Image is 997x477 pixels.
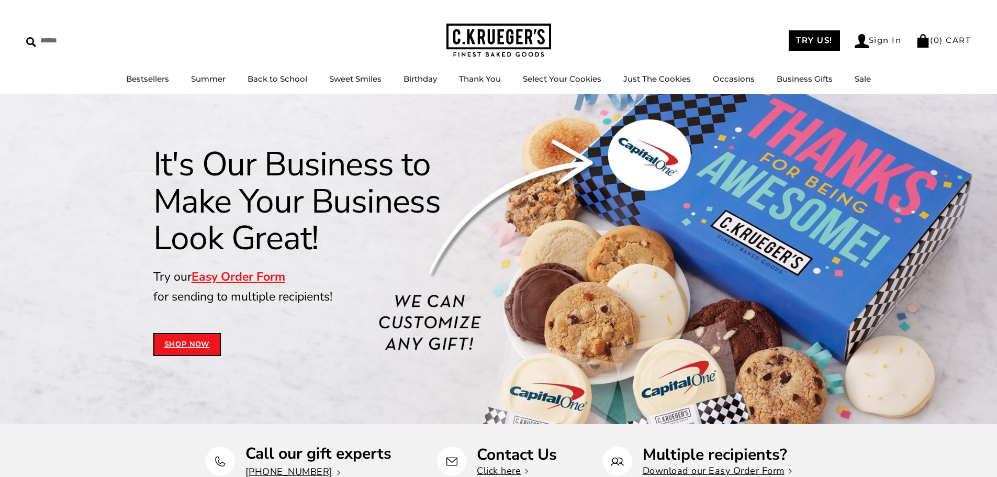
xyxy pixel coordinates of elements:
a: Shop Now [153,333,221,356]
p: Try our for sending to multiple recipients! [153,267,486,307]
a: Summer [191,74,226,84]
a: Occasions [713,74,755,84]
a: Sweet Smiles [329,74,382,84]
a: Business Gifts [777,74,833,84]
p: Contact Us [477,447,557,463]
img: Contact Us [445,455,458,468]
a: Easy Order Form [192,269,285,285]
a: Just The Cookies [623,74,691,84]
a: Select Your Cookies [523,74,601,84]
img: Multiple recipients? [611,455,624,468]
a: Sign In [855,34,902,48]
img: Account [855,34,869,48]
h1: It's Our Business to Make Your Business Look Great! [153,146,486,257]
p: Multiple recipients? [643,447,792,463]
img: Bag [916,34,930,48]
a: (0) CART [916,35,971,45]
a: Bestsellers [126,74,169,84]
a: Click here [477,464,528,477]
span: 0 [934,35,940,45]
a: Back to School [248,74,307,84]
a: Thank You [459,74,501,84]
a: Birthday [404,74,437,84]
img: C.KRUEGER'S [446,24,551,58]
img: Call our gift experts [214,455,227,468]
a: TRY US! [789,30,840,51]
p: Call our gift experts [245,446,391,462]
a: Sale [855,74,871,84]
img: Search [26,37,36,47]
input: Search [26,32,151,49]
a: Download our Easy Order Form [643,464,792,477]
